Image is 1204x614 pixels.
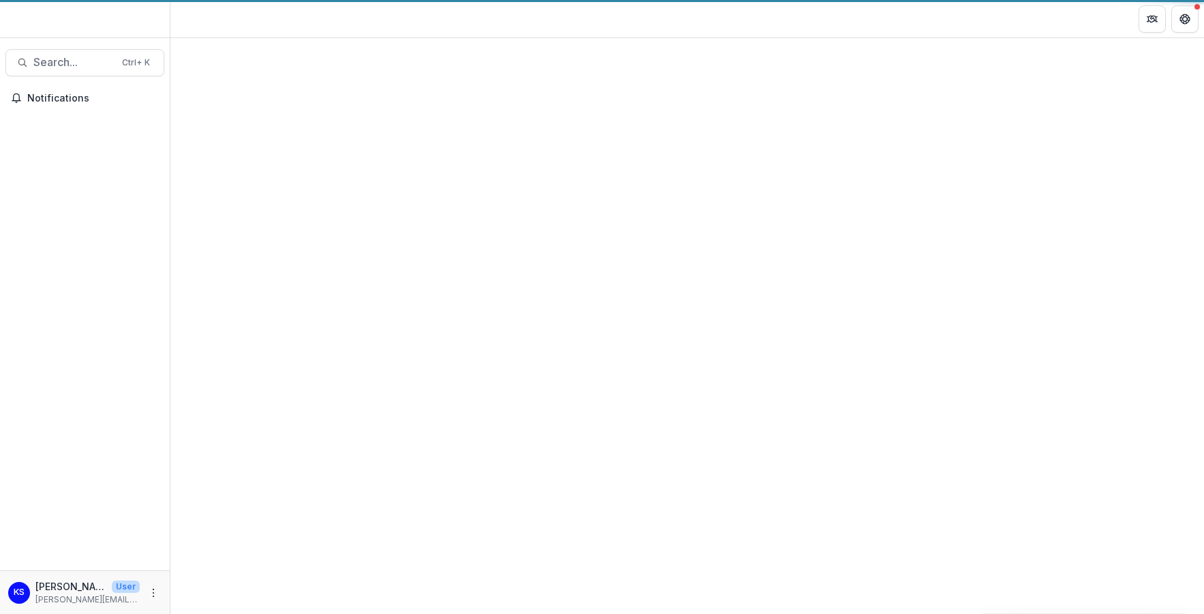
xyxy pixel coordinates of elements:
[119,55,153,70] div: Ctrl + K
[1139,5,1166,33] button: Partners
[27,93,159,104] span: Notifications
[1171,5,1199,33] button: Get Help
[112,581,140,593] p: User
[5,87,164,109] button: Notifications
[145,585,162,601] button: More
[5,49,164,76] button: Search...
[33,56,114,69] span: Search...
[14,588,25,597] div: Kate Sorestad
[35,579,106,594] p: [PERSON_NAME]
[176,9,234,29] nav: breadcrumb
[35,594,140,606] p: [PERSON_NAME][EMAIL_ADDRESS][DOMAIN_NAME]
